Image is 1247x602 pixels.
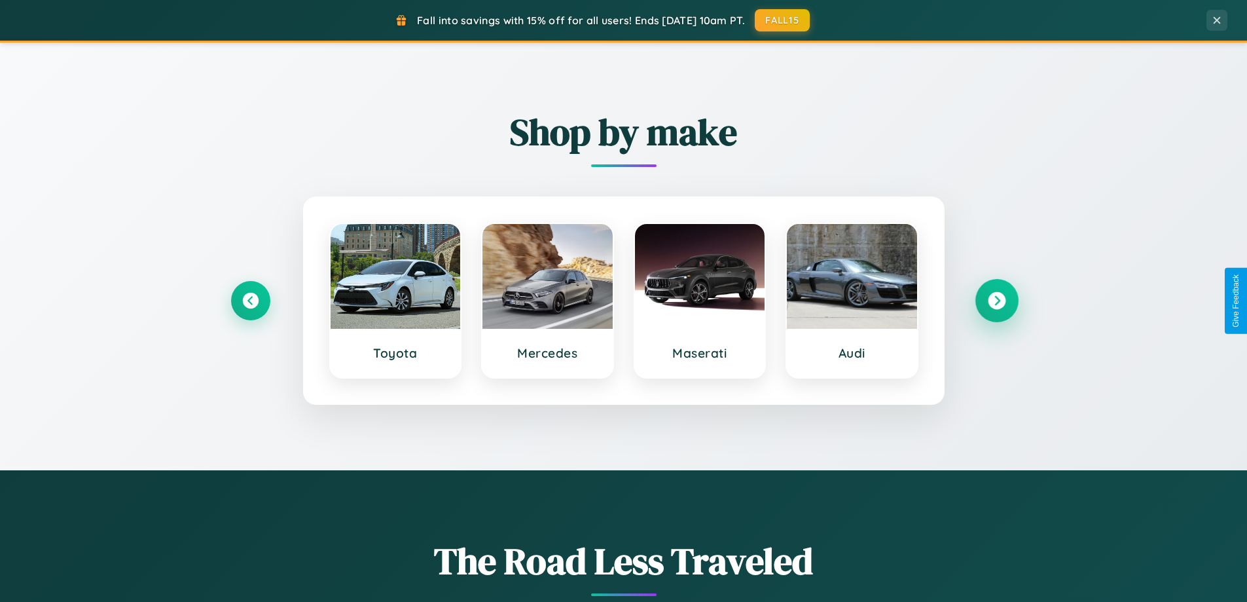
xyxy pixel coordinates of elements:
[231,536,1017,586] h1: The Road Less Traveled
[496,345,600,361] h3: Mercedes
[755,9,810,31] button: FALL15
[800,345,904,361] h3: Audi
[417,14,745,27] span: Fall into savings with 15% off for all users! Ends [DATE] 10am PT.
[344,345,448,361] h3: Toyota
[648,345,752,361] h3: Maserati
[231,107,1017,157] h2: Shop by make
[1231,274,1240,328] div: Give Feedback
